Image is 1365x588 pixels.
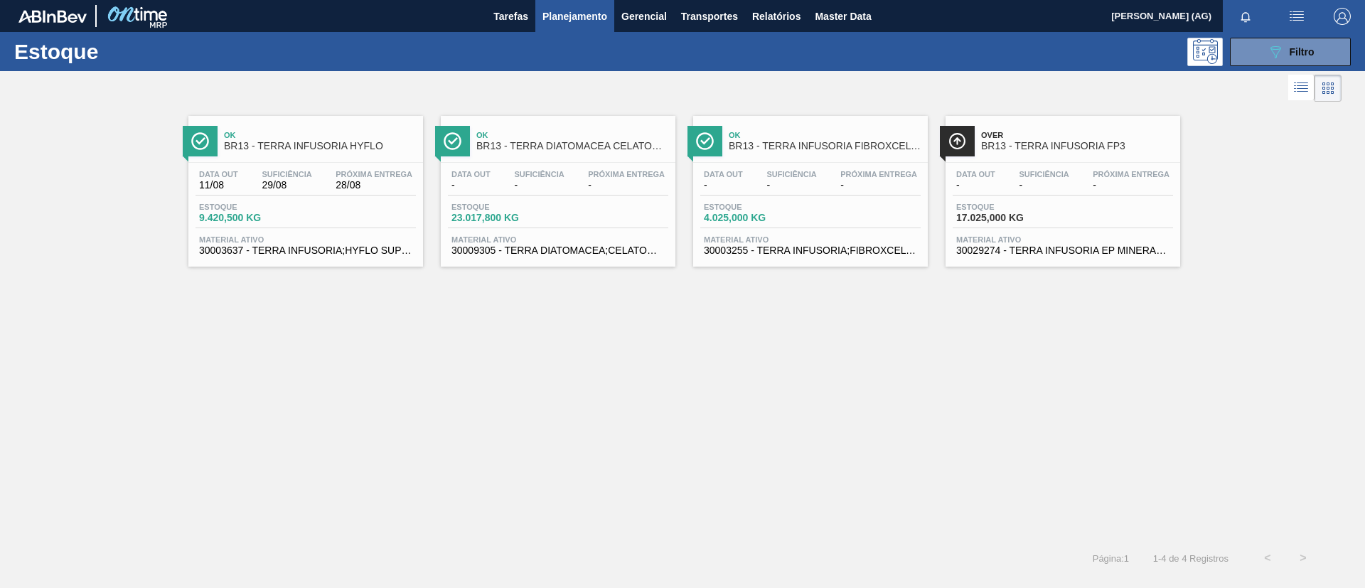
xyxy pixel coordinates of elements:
span: Próxima Entrega [1093,170,1169,178]
span: 17.025,000 KG [956,213,1056,223]
span: Tarefas [493,8,528,25]
span: Master Data [815,8,871,25]
span: - [588,180,665,191]
button: Notificações [1223,6,1268,26]
span: Data out [956,170,995,178]
a: ÍconeOkBR13 - TERRA INFUSORIA FIBROXCEL 10Data out-Suficiência-Próxima Entrega-Estoque4.025,000 K... [682,105,935,267]
span: Material ativo [451,235,665,244]
span: Suficiência [1019,170,1069,178]
span: Estoque [704,203,803,211]
div: Visão em Lista [1288,75,1315,102]
span: Estoque [956,203,1056,211]
img: Ícone [948,132,966,150]
span: Material ativo [956,235,1169,244]
span: 30003637 - TERRA INFUSORIA;HYFLO SUPER CEL [199,245,412,256]
span: Relatórios [752,8,801,25]
span: Filtro [1290,46,1315,58]
span: Próxima Entrega [840,170,917,178]
a: ÍconeOkBR13 - TERRA INFUSORIA HYFLOData out11/08Suficiência29/08Próxima Entrega28/08Estoque9.420,... [178,105,430,267]
img: Ícone [696,132,714,150]
button: > [1285,540,1321,576]
span: 23.017,800 KG [451,213,551,223]
button: Filtro [1230,38,1351,66]
span: Estoque [451,203,551,211]
span: Página : 1 [1093,553,1129,564]
span: 29/08 [262,180,311,191]
span: 9.420,500 KG [199,213,299,223]
span: Data out [199,170,238,178]
span: - [1019,180,1069,191]
img: userActions [1288,8,1305,25]
span: BR13 - TERRA INFUSORIA HYFLO [224,141,416,151]
button: < [1250,540,1285,576]
span: Suficiência [262,170,311,178]
span: Suficiência [766,170,816,178]
h1: Estoque [14,43,227,60]
span: - [1093,180,1169,191]
div: Pogramando: nenhum usuário selecionado [1187,38,1223,66]
img: Ícone [444,132,461,150]
img: Logout [1334,8,1351,25]
span: Ok [729,131,921,139]
span: Gerencial [621,8,667,25]
span: - [514,180,564,191]
span: - [766,180,816,191]
span: Planejamento [542,8,607,25]
a: ÍconeOverBR13 - TERRA INFUSORIA FP3Data out-Suficiência-Próxima Entrega-Estoque17.025,000 KGMater... [935,105,1187,267]
span: Próxima Entrega [588,170,665,178]
span: - [451,180,491,191]
span: Ok [224,131,416,139]
span: BR13 - TERRA INFUSORIA FIBROXCEL 10 [729,141,921,151]
span: 11/08 [199,180,238,191]
span: Estoque [199,203,299,211]
span: BR13 - TERRA INFUSORIA FP3 [981,141,1173,151]
span: 4.025,000 KG [704,213,803,223]
span: Transportes [681,8,738,25]
span: Próxima Entrega [336,170,412,178]
span: Data out [704,170,743,178]
span: - [840,180,917,191]
img: Ícone [191,132,209,150]
span: Material ativo [199,235,412,244]
span: 30029274 - TERRA INFUSORIA EP MINERALS FP3 [956,245,1169,256]
span: - [956,180,995,191]
div: Visão em Cards [1315,75,1342,102]
span: BR13 - TERRA DIATOMACEA CELATOM FW14 [476,141,668,151]
span: Ok [476,131,668,139]
a: ÍconeOkBR13 - TERRA DIATOMACEA CELATOM FW14Data out-Suficiência-Próxima Entrega-Estoque23.017,800... [430,105,682,267]
span: 30009305 - TERRA DIATOMACEA;CELATOM FW14 [451,245,665,256]
span: 1 - 4 de 4 Registros [1150,553,1228,564]
span: Material ativo [704,235,917,244]
span: - [704,180,743,191]
span: 30003255 - TERRA INFUSORIA;FIBROXCEL 10;; [704,245,917,256]
span: 28/08 [336,180,412,191]
span: Over [981,131,1173,139]
span: Data out [451,170,491,178]
span: Suficiência [514,170,564,178]
img: TNhmsLtSVTkK8tSr43FrP2fwEKptu5GPRR3wAAAABJRU5ErkJggg== [18,10,87,23]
